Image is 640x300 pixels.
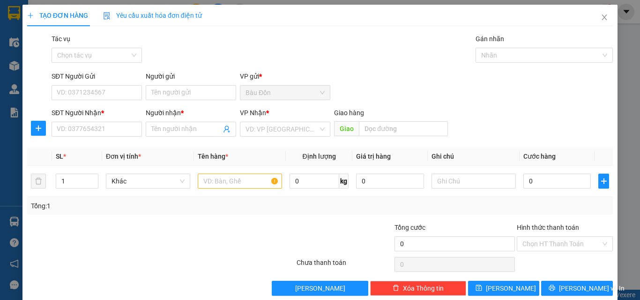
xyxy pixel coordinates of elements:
[549,285,555,292] span: printer
[541,281,613,296] button: printer[PERSON_NAME] và In
[302,153,335,160] span: Định lượng
[476,35,504,43] label: Gán nhãn
[486,283,536,293] span: [PERSON_NAME]
[599,177,609,185] span: plus
[370,281,466,296] button: deleteXóa Thông tin
[240,71,330,81] div: VP gửi
[106,153,141,160] span: Đơn vị tính
[112,174,185,188] span: Khác
[601,14,608,21] span: close
[27,12,34,19] span: plus
[468,281,540,296] button: save[PERSON_NAME]
[598,174,609,189] button: plus
[103,12,111,20] img: icon
[27,12,88,19] span: TẠO ĐƠN HÀNG
[240,109,266,117] span: VP Nhận
[52,35,70,43] label: Tác vụ
[56,153,63,160] span: SL
[339,174,349,189] span: kg
[146,108,236,118] div: Người nhận
[356,174,424,189] input: 0
[394,224,425,231] span: Tổng cước
[432,174,516,189] input: Ghi Chú
[272,281,368,296] button: [PERSON_NAME]
[476,285,482,292] span: save
[198,174,282,189] input: VD: Bàn, Ghế
[146,71,236,81] div: Người gửi
[31,121,46,136] button: plus
[359,121,448,136] input: Dọc đường
[223,125,231,133] span: user-add
[31,201,248,211] div: Tổng: 1
[428,147,520,166] th: Ghi chú
[246,86,325,100] span: Bàu Đồn
[198,153,228,160] span: Tên hàng
[559,283,625,293] span: [PERSON_NAME] và In
[591,5,618,31] button: Close
[31,124,45,132] span: plus
[393,285,399,292] span: delete
[52,108,142,118] div: SĐT Người Nhận
[31,174,46,189] button: delete
[52,71,142,81] div: SĐT Người Gửi
[356,153,391,160] span: Giá trị hàng
[103,12,202,19] span: Yêu cầu xuất hóa đơn điện tử
[403,283,444,293] span: Xóa Thông tin
[296,257,394,274] div: Chưa thanh toán
[517,224,579,231] label: Hình thức thanh toán
[295,283,345,293] span: [PERSON_NAME]
[334,109,364,117] span: Giao hàng
[334,121,359,136] span: Giao
[523,153,556,160] span: Cước hàng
